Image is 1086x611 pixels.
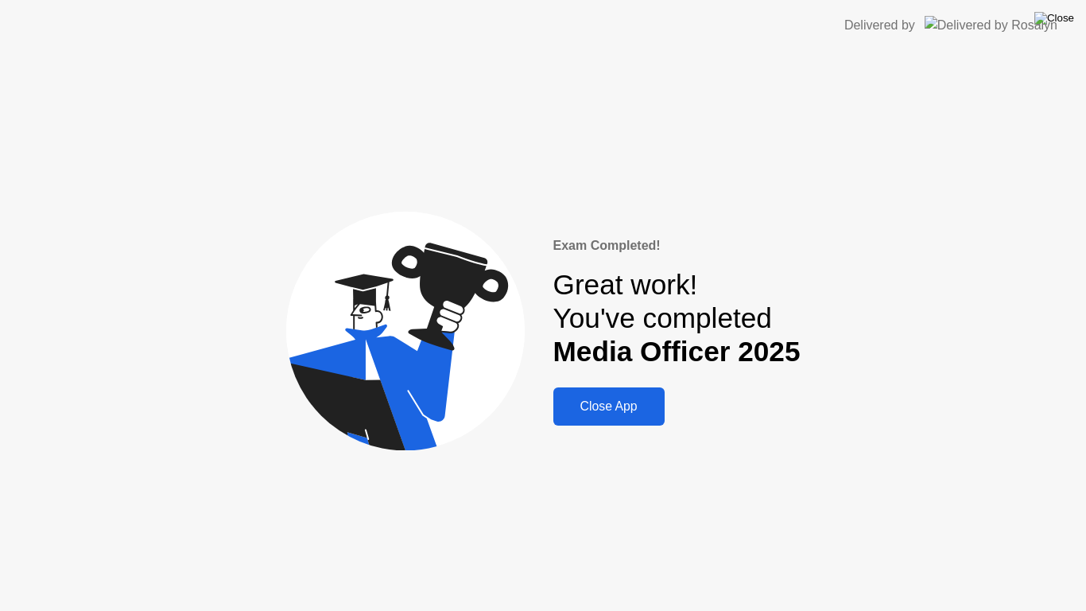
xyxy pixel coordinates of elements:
div: Delivered by [844,16,915,35]
b: Media Officer 2025 [553,336,801,367]
button: Close App [553,387,665,426]
div: Exam Completed! [553,236,801,255]
img: Close [1034,12,1074,25]
div: Great work! You've completed [553,268,801,369]
img: Delivered by Rosalyn [925,16,1057,34]
div: Close App [558,399,660,414]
